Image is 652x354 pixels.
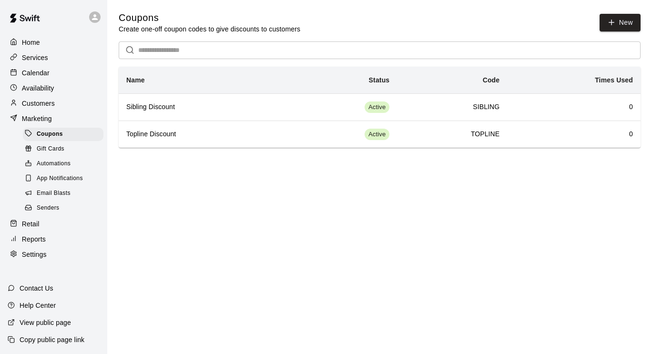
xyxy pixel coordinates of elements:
[37,203,60,213] span: Senders
[23,142,107,156] a: Gift Cards
[8,51,100,65] a: Services
[37,174,83,183] span: App Notifications
[37,144,64,154] span: Gift Cards
[365,103,389,112] span: Active
[405,102,499,112] h6: SIBLING
[8,35,100,50] a: Home
[22,83,54,93] p: Availability
[119,67,641,148] table: simple table
[23,172,107,186] a: App Notifications
[23,202,103,215] div: Senders
[515,102,633,112] h6: 0
[22,99,55,108] p: Customers
[22,53,48,62] p: Services
[369,76,390,84] b: Status
[37,189,71,198] span: Email Blasts
[37,159,71,169] span: Automations
[22,68,50,78] p: Calendar
[22,234,46,244] p: Reports
[20,318,71,327] p: View public page
[20,283,53,293] p: Contact Us
[8,217,100,231] a: Retail
[23,157,103,171] div: Automations
[23,142,103,156] div: Gift Cards
[22,250,47,259] p: Settings
[23,186,107,201] a: Email Blasts
[20,335,84,344] p: Copy public page link
[600,14,641,31] button: New
[126,102,274,112] h6: Sibling Discount
[483,76,500,84] b: Code
[595,76,633,84] b: Times Used
[8,111,100,126] a: Marketing
[126,76,145,84] b: Name
[23,157,107,172] a: Automations
[8,81,100,95] a: Availability
[8,247,100,262] a: Settings
[8,232,100,246] a: Reports
[20,301,56,310] p: Help Center
[8,96,100,111] a: Customers
[23,201,107,216] a: Senders
[126,129,274,140] h6: Topline Discount
[37,130,63,139] span: Coupons
[23,172,103,185] div: App Notifications
[515,129,633,140] h6: 0
[23,127,107,142] a: Coupons
[23,128,103,141] div: Coupons
[22,219,40,229] p: Retail
[405,129,499,140] h6: TOPLINE
[119,24,300,34] p: Create one-off coupon codes to give discounts to customers
[365,130,389,139] span: Active
[119,11,300,24] h5: Coupons
[22,38,40,47] p: Home
[22,114,52,123] p: Marketing
[23,187,103,200] div: Email Blasts
[8,66,100,80] a: Calendar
